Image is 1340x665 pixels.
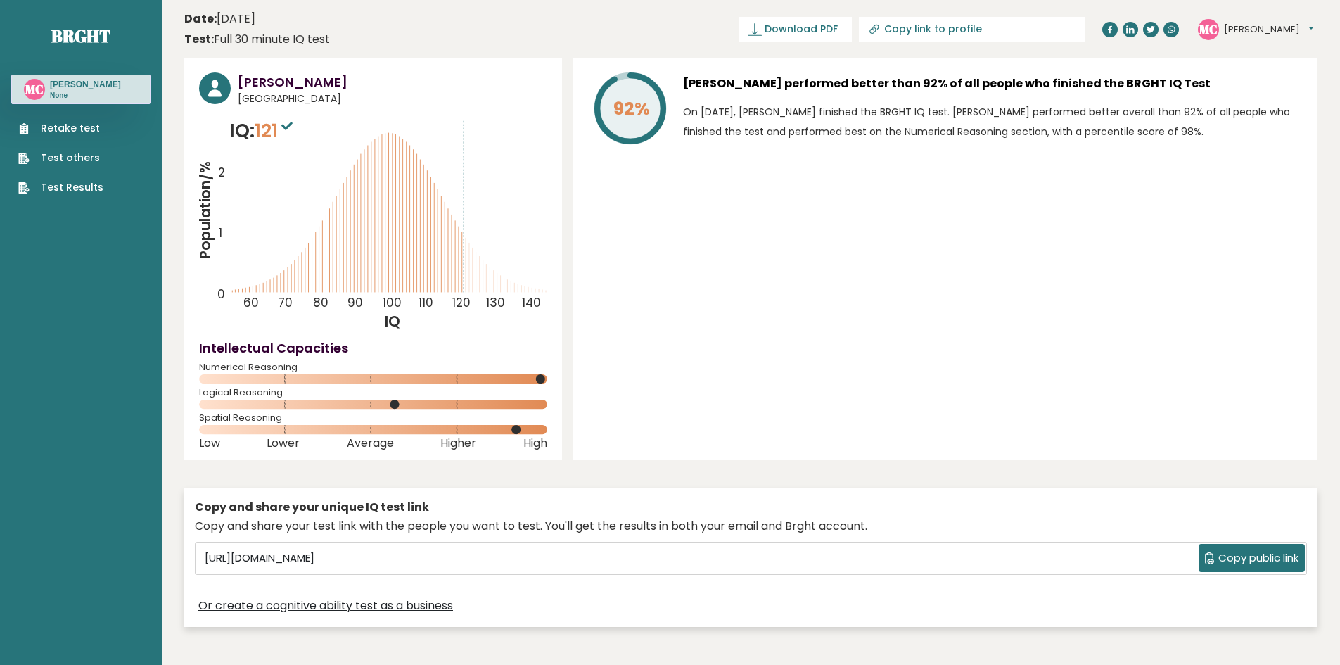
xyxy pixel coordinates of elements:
[523,441,547,446] span: High
[255,118,296,144] span: 121
[184,31,330,48] div: Full 30 minute IQ test
[765,22,838,37] span: Download PDF
[1199,20,1218,37] text: MC
[613,96,650,121] tspan: 92%
[383,294,402,311] tspan: 100
[267,441,300,446] span: Lower
[25,81,44,97] text: MC
[199,415,547,421] span: Spatial Reasoning
[683,102,1303,141] p: On [DATE], [PERSON_NAME] finished the BRGHT IQ test. [PERSON_NAME] performed better overall than ...
[50,79,121,90] h3: [PERSON_NAME]
[683,72,1303,95] h3: [PERSON_NAME] performed better than 92% of all people who finished the BRGHT IQ Test
[18,151,103,165] a: Test others
[229,117,296,145] p: IQ:
[243,294,259,311] tspan: 60
[419,294,433,311] tspan: 110
[238,72,547,91] h3: [PERSON_NAME]
[195,499,1307,516] div: Copy and share your unique IQ test link
[195,518,1307,535] div: Copy and share your test link with the people you want to test. You'll get the results in both yo...
[385,312,401,331] tspan: IQ
[199,338,547,357] h4: Intellectual Capacities
[199,365,547,370] span: Numerical Reasoning
[18,121,103,136] a: Retake test
[1224,23,1313,37] button: [PERSON_NAME]
[199,441,220,446] span: Low
[218,165,225,182] tspan: 2
[50,91,121,101] p: None
[347,441,394,446] span: Average
[217,286,225,303] tspan: 0
[196,161,215,260] tspan: Population/%
[184,11,217,27] b: Date:
[238,91,547,106] span: [GEOGRAPHIC_DATA]
[18,180,103,195] a: Test Results
[440,441,476,446] span: Higher
[219,224,222,241] tspan: 1
[452,294,471,311] tspan: 120
[347,294,363,311] tspan: 90
[278,294,293,311] tspan: 70
[1199,544,1305,572] button: Copy public link
[1218,550,1298,566] span: Copy public link
[313,294,328,311] tspan: 80
[487,294,506,311] tspan: 130
[198,597,453,614] a: Or create a cognitive ability test as a business
[184,11,255,27] time: [DATE]
[184,31,214,47] b: Test:
[522,294,541,311] tspan: 140
[199,390,547,395] span: Logical Reasoning
[739,17,852,42] a: Download PDF
[51,25,110,47] a: Brght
